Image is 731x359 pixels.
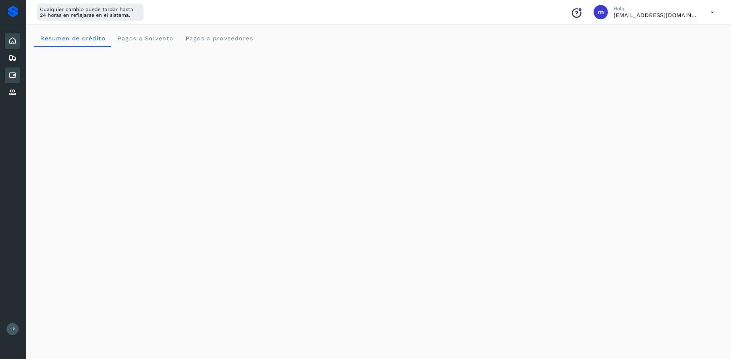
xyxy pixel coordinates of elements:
[117,35,173,42] span: Pagos a Solvento
[37,4,143,21] div: Cualquier cambio puede tardar hasta 24 horas en reflejarse en el sistema.
[5,33,20,49] div: Inicio
[185,35,253,42] span: Pagos a proveedores
[40,35,106,42] span: Resumen de crédito
[5,50,20,66] div: Embarques
[5,85,20,100] div: Proveedores
[5,67,20,83] div: Cuentas por pagar
[614,12,699,19] p: macosta@avetransportes.com
[614,6,699,12] p: Hola,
